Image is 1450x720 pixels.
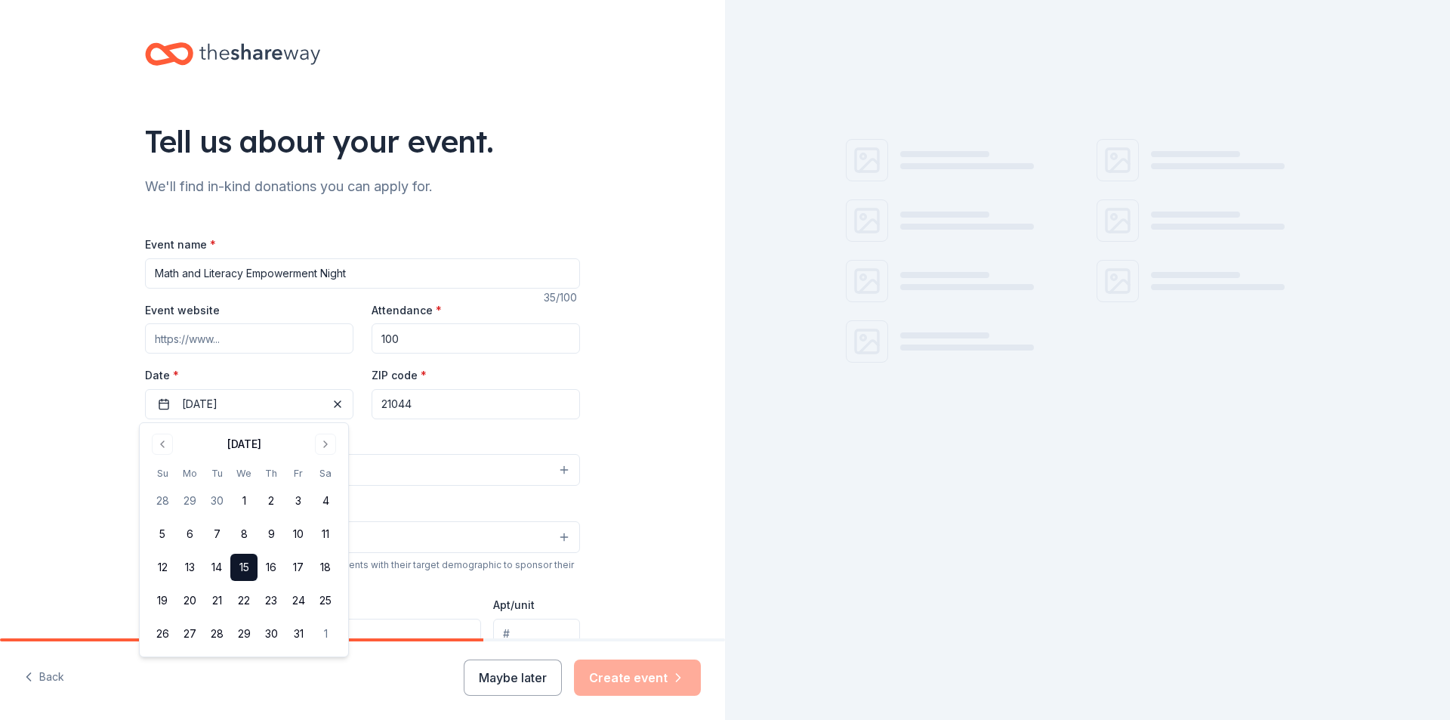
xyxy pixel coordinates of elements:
th: Tuesday [203,465,230,481]
label: Event name [145,237,216,252]
button: 19 [149,587,176,614]
button: 24 [285,587,312,614]
button: 29 [176,487,203,515]
button: 25 [312,587,339,614]
button: 1 [230,487,258,515]
div: [DATE] [227,435,261,453]
button: Select [145,521,580,553]
button: 30 [258,620,285,647]
button: 22 [230,587,258,614]
button: 10 [285,521,312,548]
div: Tell us about your event. [145,120,580,162]
button: Select [145,454,580,486]
button: 21 [203,587,230,614]
input: # [493,619,580,649]
button: 15 [230,554,258,581]
input: https://www... [145,323,353,354]
button: 11 [312,521,339,548]
input: 12345 (U.S. only) [372,389,580,419]
button: [DATE] [145,389,353,419]
div: We'll find in-kind donations you can apply for. [145,175,580,199]
input: Spring Fundraiser [145,258,580,289]
th: Saturday [312,465,339,481]
button: 2 [258,487,285,515]
button: 1 [312,620,339,647]
button: 28 [149,487,176,515]
button: 26 [149,620,176,647]
th: Monday [176,465,203,481]
button: 4 [312,487,339,515]
button: 28 [203,620,230,647]
button: Back [24,662,64,694]
button: 13 [176,554,203,581]
button: Go to next month [315,434,336,455]
th: Wednesday [230,465,258,481]
button: 20 [176,587,203,614]
button: 9 [258,521,285,548]
label: Apt/unit [493,598,535,613]
label: ZIP code [372,368,427,383]
div: 35 /100 [544,289,580,307]
button: 30 [203,487,230,515]
button: 17 [285,554,312,581]
div: We use this information to help brands find events with their target demographic to sponsor their... [145,559,580,583]
button: 12 [149,554,176,581]
button: 31 [285,620,312,647]
button: Go to previous month [152,434,173,455]
label: Attendance [372,303,442,318]
button: 7 [203,521,230,548]
button: 27 [176,620,203,647]
button: 14 [203,554,230,581]
button: 5 [149,521,176,548]
button: Maybe later [464,660,562,696]
input: 20 [372,323,580,354]
button: 3 [285,487,312,515]
label: Date [145,368,353,383]
label: Event website [145,303,220,318]
button: 8 [230,521,258,548]
button: 18 [312,554,339,581]
th: Thursday [258,465,285,481]
th: Sunday [149,465,176,481]
button: 29 [230,620,258,647]
button: 16 [258,554,285,581]
th: Friday [285,465,312,481]
button: 23 [258,587,285,614]
button: 6 [176,521,203,548]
